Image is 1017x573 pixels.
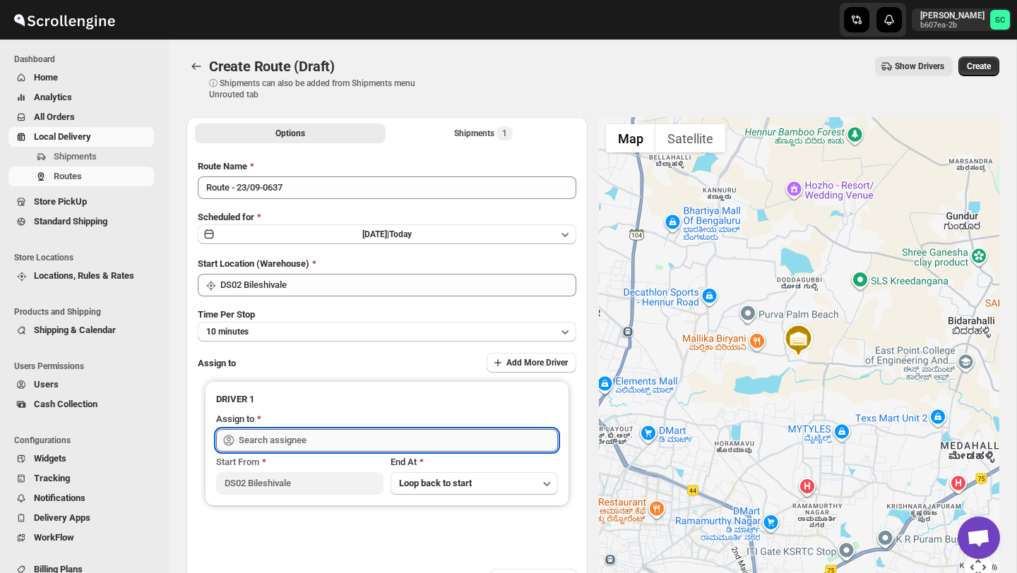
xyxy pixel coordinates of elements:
span: Users [34,379,59,390]
span: Analytics [34,92,72,102]
span: [DATE] | [362,229,389,239]
span: 1 [502,128,507,139]
button: Home [8,68,154,88]
span: Loop back to start [399,478,472,488]
span: Store PickUp [34,196,87,207]
span: Start From [216,457,259,467]
button: Analytics [8,88,154,107]
button: Tracking [8,469,154,488]
span: Create [967,61,991,72]
span: Time Per Stop [198,309,255,320]
p: ⓘ Shipments can also be added from Shipments menu Unrouted tab [209,78,432,100]
button: 10 minutes [198,322,576,342]
button: Routes [8,167,154,186]
button: Locations, Rules & Rates [8,266,154,286]
span: Today [389,229,412,239]
button: Show Drivers [875,56,953,76]
span: Add More Driver [506,357,568,368]
span: Standard Shipping [34,216,107,227]
button: Routes [186,56,206,76]
span: Products and Shipping [14,306,160,318]
p: b607ea-2b [920,21,985,30]
span: Home [34,72,58,83]
span: Configurations [14,435,160,446]
span: Show Drivers [895,61,944,72]
span: Start Location (Warehouse) [198,258,309,269]
div: End At [391,455,558,469]
span: 10 minutes [206,326,249,337]
button: Show street map [606,124,655,152]
input: Eg: Bengaluru Route [198,176,576,199]
span: Assign to [198,358,236,368]
span: Tracking [34,473,70,483]
span: Delivery Apps [34,512,90,523]
button: User menu [912,8,1011,31]
div: Open chat [958,517,1000,559]
span: WorkFlow [34,532,74,543]
button: Create [958,56,999,76]
span: Routes [54,171,82,181]
span: Users Permissions [14,361,160,372]
span: Widgets [34,453,66,464]
span: Notifications [34,493,85,503]
span: Route Name [198,161,247,171]
button: All Orders [8,107,154,127]
span: Scheduled for [198,212,254,222]
button: Shipping & Calendar [8,320,154,340]
span: Store Locations [14,252,160,263]
div: Assign to [216,412,254,426]
img: ScrollEngine [11,2,117,37]
button: Shipments [8,147,154,167]
button: Delivery Apps [8,508,154,528]
div: Shipments [454,126,513,140]
button: Show satellite imagery [655,124,725,152]
button: Notifications [8,488,154,508]
input: Search location [220,274,576,296]
span: Sanjay chetri [990,10,1010,30]
h3: DRIVER 1 [216,392,558,406]
button: Add More Driver [487,353,576,373]
div: All Route Options [186,148,588,569]
button: Loop back to start [391,472,558,495]
button: Selected Shipments [388,123,579,143]
button: WorkFlow [8,528,154,548]
span: Shipping & Calendar [34,325,116,335]
input: Search assignee [239,429,558,452]
span: Shipments [54,151,97,162]
span: Dashboard [14,54,160,65]
span: Locations, Rules & Rates [34,270,134,281]
text: SC [995,16,1005,25]
button: Widgets [8,449,154,469]
span: Create Route (Draft) [209,58,335,75]
button: All Route Options [195,123,386,143]
button: [DATE]|Today [198,224,576,244]
button: Users [8,375,154,394]
span: All Orders [34,111,75,122]
span: Cash Collection [34,399,97,409]
span: Local Delivery [34,131,91,142]
span: Options [275,128,305,139]
p: [PERSON_NAME] [920,10,985,21]
button: Cash Collection [8,394,154,414]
